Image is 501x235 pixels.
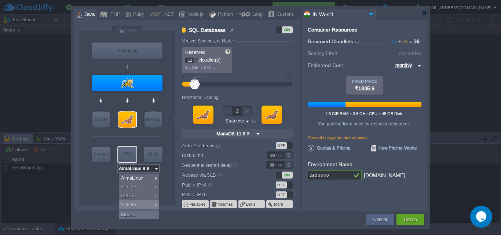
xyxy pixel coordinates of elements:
[276,152,284,159] div: GB
[182,181,256,189] label: Public IPv4
[92,75,162,91] div: Application Servers
[119,174,159,183] div: AlmaLinux
[307,111,420,116] div: 4.5 GiB RAM + 3.6 GHz CPU + 45 GB Disk
[308,27,357,33] div: Container Resources
[308,50,337,56] span: Scaling Limit
[250,9,263,20] div: Lang
[399,51,422,56] div: not added
[308,161,352,167] label: Environment Name
[92,43,162,59] div: Load Balancer
[161,9,174,20] div: .NET
[144,147,162,161] div: Build
[131,9,144,20] div: Ruby
[182,142,256,150] label: Auto-Clustering
[276,191,287,198] div: OFF
[182,191,256,198] label: Public IPv6
[392,38,398,44] span: 12
[282,172,293,179] div: ON
[185,49,205,55] span: Reserved
[145,111,162,128] div: NoSQL
[218,201,234,207] button: Volumes
[182,161,256,169] label: Sequential restart delay
[82,9,95,20] div: Java
[118,147,136,161] div: VPS
[182,95,220,100] div: Horizontal Scaling
[182,38,235,44] div: Vertical Scaling per Node
[216,9,233,20] div: Python
[118,147,136,162] div: Elastic VPS
[144,147,162,162] div: Build Node
[275,161,284,168] div: sec
[92,43,162,59] div: Balancing
[373,216,387,223] button: Cancel
[119,200,159,209] div: Ubuntu
[282,26,293,33] div: ON
[346,79,383,84] div: FIXED PRICE
[182,151,256,159] label: Disk Limit
[92,147,110,161] div: Storage
[274,201,284,207] button: More
[398,38,408,44] span: 24
[190,201,206,207] button: Variables
[119,210,159,219] div: More...
[414,38,420,44] span: 36
[308,135,421,145] div: *Free of charge for the trial period
[307,121,420,126] div: You pay the fixed price for reserved resources
[371,145,417,151] span: How Pricing Works
[404,216,417,223] button: Create
[408,38,414,44] span: =
[108,9,120,20] div: PHP
[355,85,374,91] span: ₹1835.9
[398,38,402,44] span: +
[308,145,351,151] span: Quotas & Pricing
[185,55,230,63] p: cloudlet(s)
[182,76,184,80] div: 0
[470,206,494,228] iframe: chat widget
[285,76,292,80] div: 512
[274,9,293,20] div: Custom
[118,111,136,128] div: SQL Databases
[145,111,162,128] div: NoSQL Databases
[185,65,216,70] span: 1.5 GiB, 1.2 GHz
[182,171,256,179] label: Access via SLB
[185,9,204,20] div: Node.js
[246,201,256,207] button: Links
[276,181,287,188] div: OFF
[92,111,110,128] div: Cache
[92,147,110,162] div: Storage Containers
[276,142,287,149] div: OFF
[119,183,159,191] div: CentOS
[308,61,343,69] span: Estimated Cost
[308,38,360,44] span: Reserved Cloudlets
[92,177,162,191] div: Create New Layer
[362,170,405,180] div: .[DOMAIN_NAME]
[119,191,159,200] div: Debian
